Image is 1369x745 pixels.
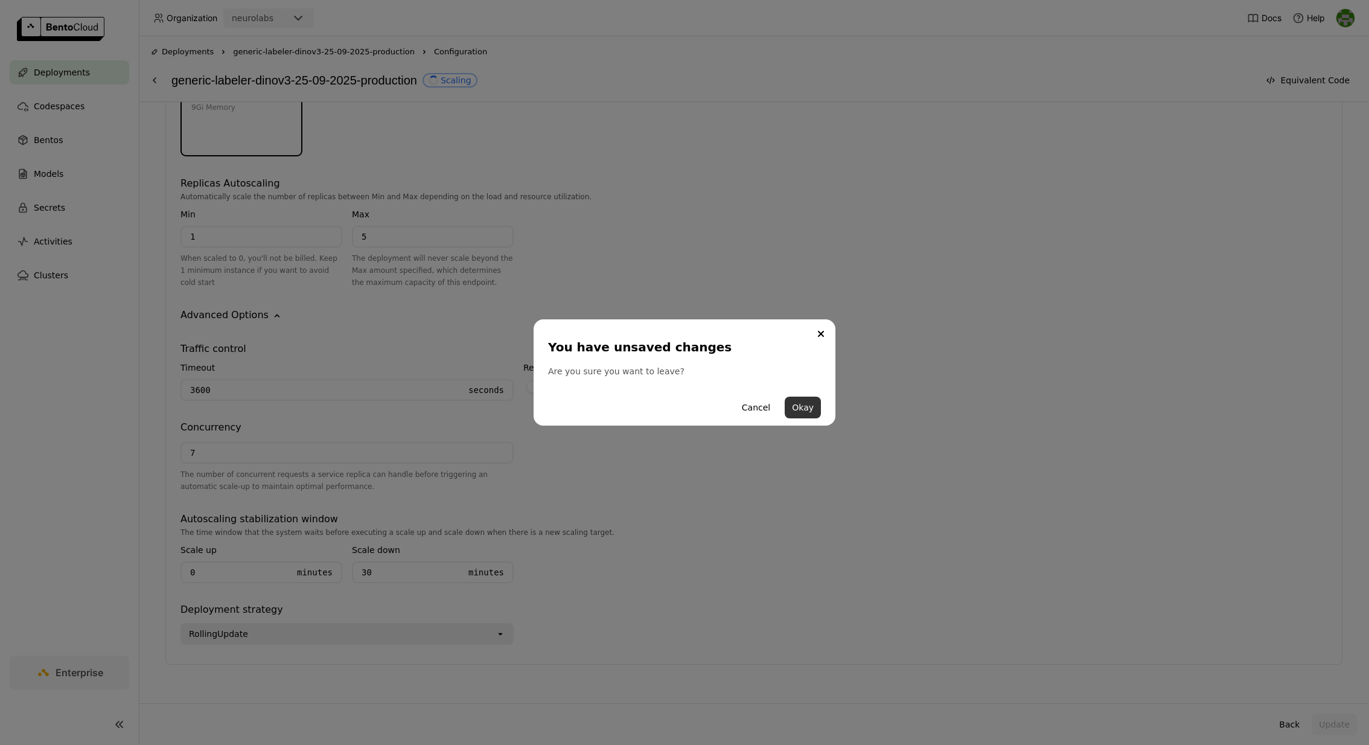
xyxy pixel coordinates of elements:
div: Are you sure you want to leave? [548,365,821,377]
button: Okay [785,397,821,418]
button: Close [814,327,828,341]
button: Cancel [735,397,777,418]
div: dialog [534,319,835,426]
div: You have unsaved changes [548,339,816,356]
